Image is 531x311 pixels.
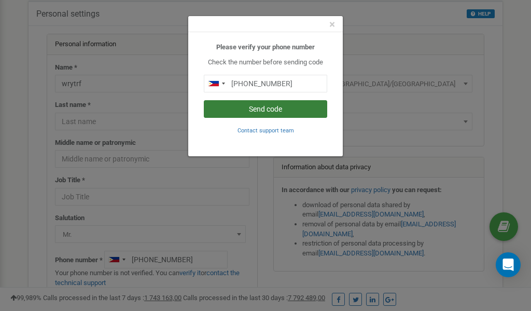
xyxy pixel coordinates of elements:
[204,75,327,92] input: 0905 123 4567
[204,58,327,67] p: Check the number before sending code
[496,252,521,277] div: Open Intercom Messenger
[237,126,294,134] a: Contact support team
[204,100,327,118] button: Send code
[329,19,335,30] button: Close
[329,18,335,31] span: ×
[216,43,315,51] b: Please verify your phone number
[237,127,294,134] small: Contact support team
[204,75,228,92] div: Telephone country code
